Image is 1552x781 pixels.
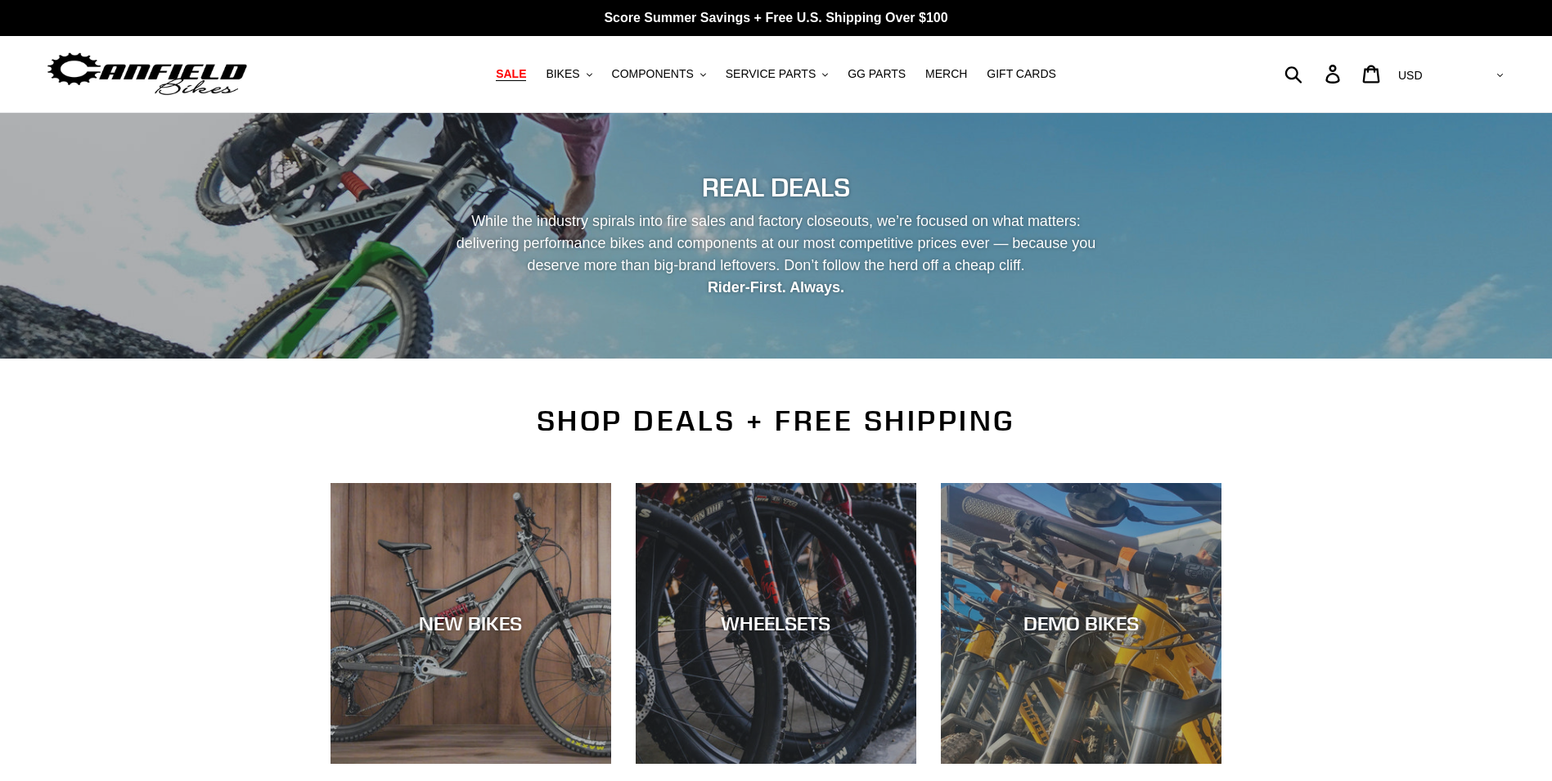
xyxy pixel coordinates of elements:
[331,483,611,764] a: NEW BIKES
[917,63,975,85] a: MERCH
[604,63,714,85] button: COMPONENTS
[612,67,694,81] span: COMPONENTS
[708,279,844,296] strong: Rider-First. Always.
[848,67,906,81] span: GG PARTS
[442,210,1111,299] p: While the industry spirals into fire sales and factory closeouts, we’re focused on what matters: ...
[839,63,914,85] a: GG PARTS
[331,404,1222,438] h2: SHOP DEALS + FREE SHIPPING
[726,67,816,81] span: SERVICE PARTS
[718,63,836,85] button: SERVICE PARTS
[496,67,526,81] span: SALE
[331,172,1222,203] h2: REAL DEALS
[331,612,611,635] div: NEW BIKES
[546,67,579,81] span: BIKES
[488,63,534,85] a: SALE
[978,63,1064,85] a: GIFT CARDS
[538,63,600,85] button: BIKES
[1293,56,1335,92] input: Search
[941,483,1221,764] a: DEMO BIKES
[925,67,967,81] span: MERCH
[636,483,916,764] a: WHEELSETS
[987,67,1056,81] span: GIFT CARDS
[45,48,250,100] img: Canfield Bikes
[636,612,916,635] div: WHEELSETS
[941,612,1221,635] div: DEMO BIKES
